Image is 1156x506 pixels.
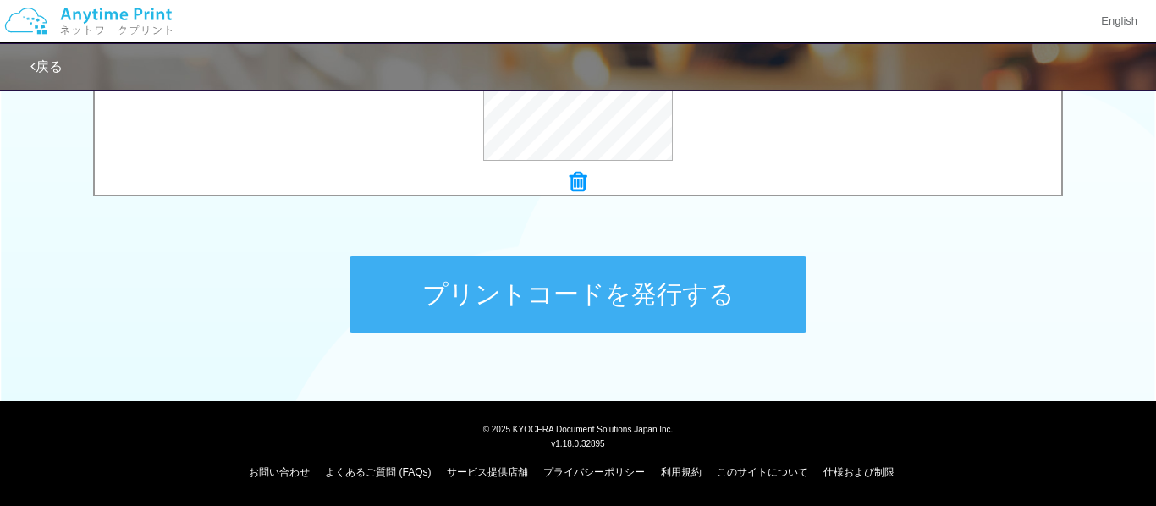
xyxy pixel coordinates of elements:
[325,466,431,478] a: よくあるご質問 (FAQs)
[350,256,806,333] button: プリントコードを発行する
[483,423,674,434] span: © 2025 KYOCERA Document Solutions Japan Inc.
[249,466,310,478] a: お問い合わせ
[30,59,63,74] a: 戻る
[543,466,645,478] a: プライバシーポリシー
[717,466,808,478] a: このサイトについて
[823,466,895,478] a: 仕様および制限
[661,466,702,478] a: 利用規約
[551,438,604,448] span: v1.18.0.32895
[447,466,528,478] a: サービス提供店舗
